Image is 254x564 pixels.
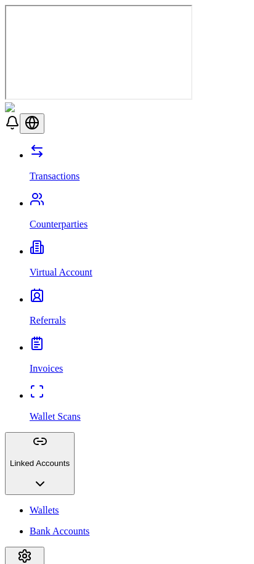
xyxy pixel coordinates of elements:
a: Bank Accounts [30,526,249,537]
a: Counterparties [30,198,249,230]
a: Virtual Account [30,246,249,278]
p: Invoices [30,363,249,374]
p: Virtual Account [30,267,249,278]
a: Transactions [30,150,249,182]
a: Invoices [30,342,249,374]
p: Wallet Scans [30,411,249,422]
a: Wallet Scans [30,390,249,422]
p: Linked Accounts [10,459,70,468]
img: ShieldPay Logo [5,102,78,113]
p: Transactions [30,171,249,182]
button: Linked Accounts [5,432,75,495]
a: Referrals [30,294,249,326]
a: Wallets [30,505,249,516]
p: Referrals [30,315,249,326]
p: Counterparties [30,219,249,230]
